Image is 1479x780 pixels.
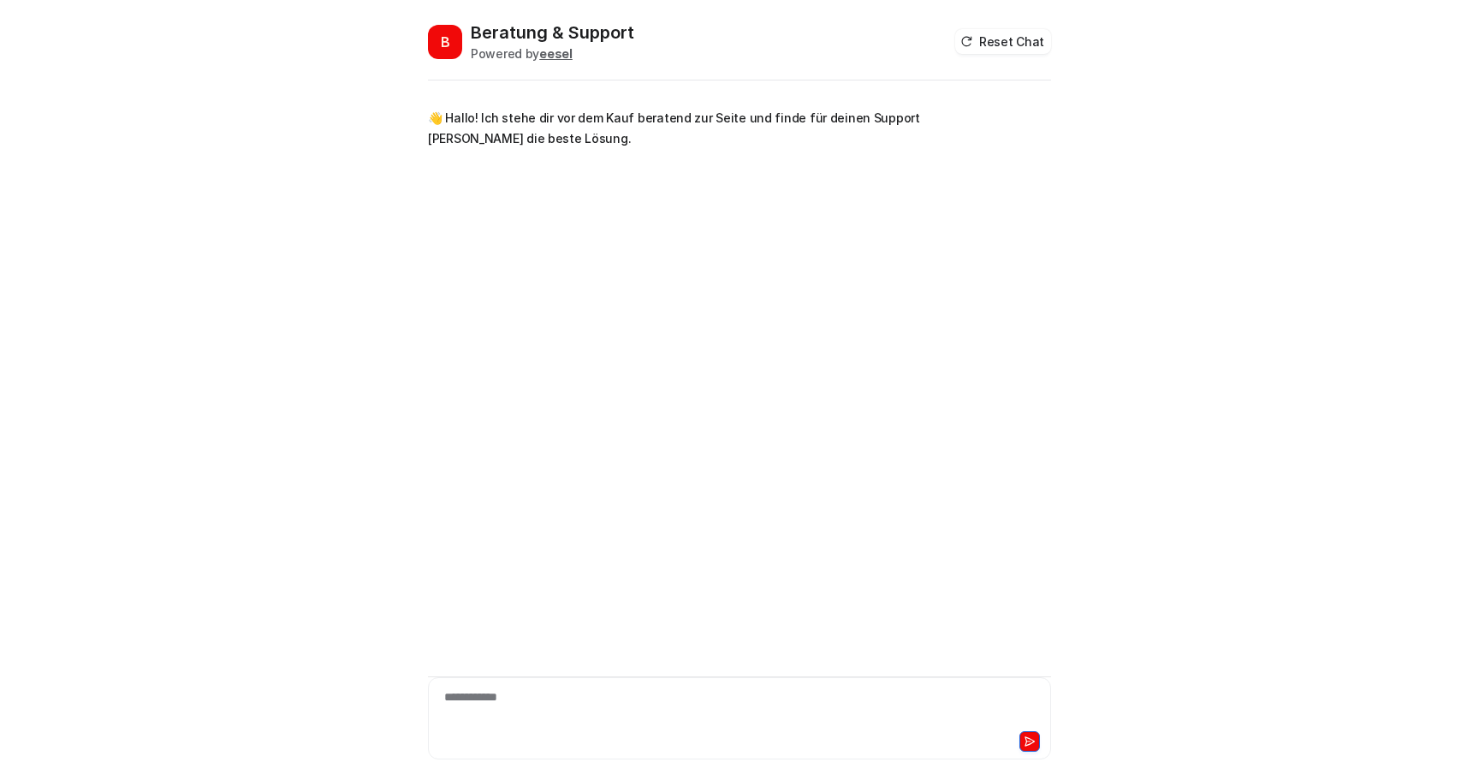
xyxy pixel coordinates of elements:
b: eesel [539,46,573,61]
h2: Beratung & Support [471,21,634,45]
span: B [428,25,462,59]
div: Powered by [471,45,634,63]
button: Reset Chat [955,29,1051,54]
p: 👋 Hallo! Ich stehe dir vor dem Kauf beratend zur Seite und finde für deinen Support [PERSON_NAME]... [428,108,929,149]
